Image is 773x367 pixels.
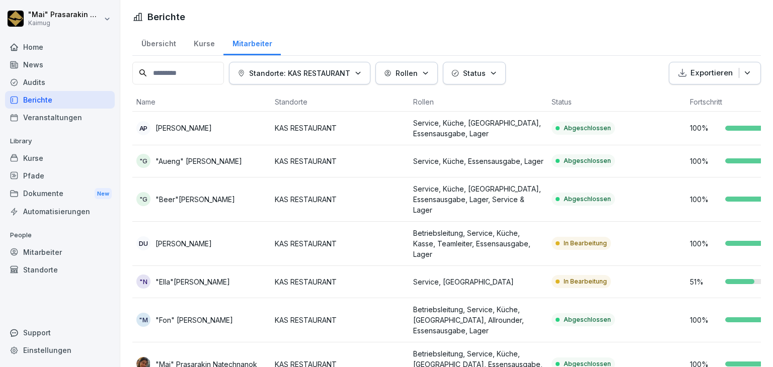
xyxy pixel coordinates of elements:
[156,156,242,166] p: "Aueng" [PERSON_NAME]
[5,73,115,91] a: Audits
[5,341,115,359] a: Einstellungen
[5,227,115,243] p: People
[5,185,115,203] div: Dokumente
[690,156,720,166] p: 100 %
[275,156,405,166] p: KAS RESTAURANT
[413,228,544,259] p: Betriebsleitung, Service, Küche, Kasse, Teamleiter, Essensausgabe, Lager
[136,313,150,327] div: "M
[5,185,115,203] a: DokumenteNew
[5,261,115,279] a: Standorte
[690,123,720,133] p: 100 %
[275,123,405,133] p: KAS RESTAURANT
[5,243,115,261] a: Mitarbeiter
[564,124,611,133] p: Abgeschlossen
[136,154,150,168] div: "G
[28,11,102,19] p: "Mai" Prasarakin Natechnanok
[690,238,720,249] p: 100 %
[136,121,150,135] div: AP
[223,30,281,55] a: Mitarbeiter
[136,192,150,206] div: "G
[690,194,720,205] p: 100 %
[28,20,102,27] p: Kaimug
[413,156,544,166] p: Service, Küche, Essensausgabe, Lager
[5,91,115,109] a: Berichte
[147,10,185,24] h1: Berichte
[249,68,350,78] p: Standorte: KAS RESTAURANT
[413,183,544,215] p: Service, Küche, [GEOGRAPHIC_DATA], Essensausgabe, Lager, Service & Lager
[564,239,607,248] p: In Bearbeitung
[669,62,761,84] button: Exportieren
[5,203,115,220] a: Automatisierungen
[564,156,611,165] p: Abgeschlossen
[463,68,486,78] p: Status
[564,277,607,286] p: In Bearbeitung
[275,238,405,249] p: KAS RESTAURANT
[375,62,438,84] button: Rollen
[156,315,233,325] p: "Fon" [PERSON_NAME]
[5,149,115,167] a: Kurse
[5,133,115,149] p: Library
[5,56,115,73] a: News
[413,277,544,287] p: Service, [GEOGRAPHIC_DATA]
[185,30,223,55] a: Kurse
[156,277,230,287] p: "Ella"[PERSON_NAME]
[690,67,733,79] p: Exportieren
[413,118,544,139] p: Service, Küche, [GEOGRAPHIC_DATA], Essensausgabe, Lager
[5,167,115,185] a: Pfade
[275,315,405,325] p: KAS RESTAURANT
[564,195,611,204] p: Abgeschlossen
[275,277,405,287] p: KAS RESTAURANT
[548,93,686,112] th: Status
[229,62,370,84] button: Standorte: KAS RESTAURANT
[443,62,506,84] button: Status
[5,324,115,341] div: Support
[413,304,544,336] p: Betriebsleitung, Service, Küche, [GEOGRAPHIC_DATA], Allrounder, Essensausgabe, Lager
[136,274,150,289] div: "N
[5,38,115,56] a: Home
[136,236,150,250] div: DU
[275,194,405,205] p: KAS RESTAURANT
[156,238,212,249] p: [PERSON_NAME]
[5,109,115,126] a: Veranstaltungen
[690,315,720,325] p: 100 %
[271,93,409,112] th: Standorte
[409,93,548,112] th: Rollen
[396,68,418,78] p: Rollen
[690,277,720,287] p: 51 %
[156,194,235,205] p: "Beer"[PERSON_NAME]
[132,30,185,55] a: Übersicht
[132,93,271,112] th: Name
[156,123,212,133] p: [PERSON_NAME]
[95,188,112,200] div: New
[564,315,611,324] p: Abgeschlossen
